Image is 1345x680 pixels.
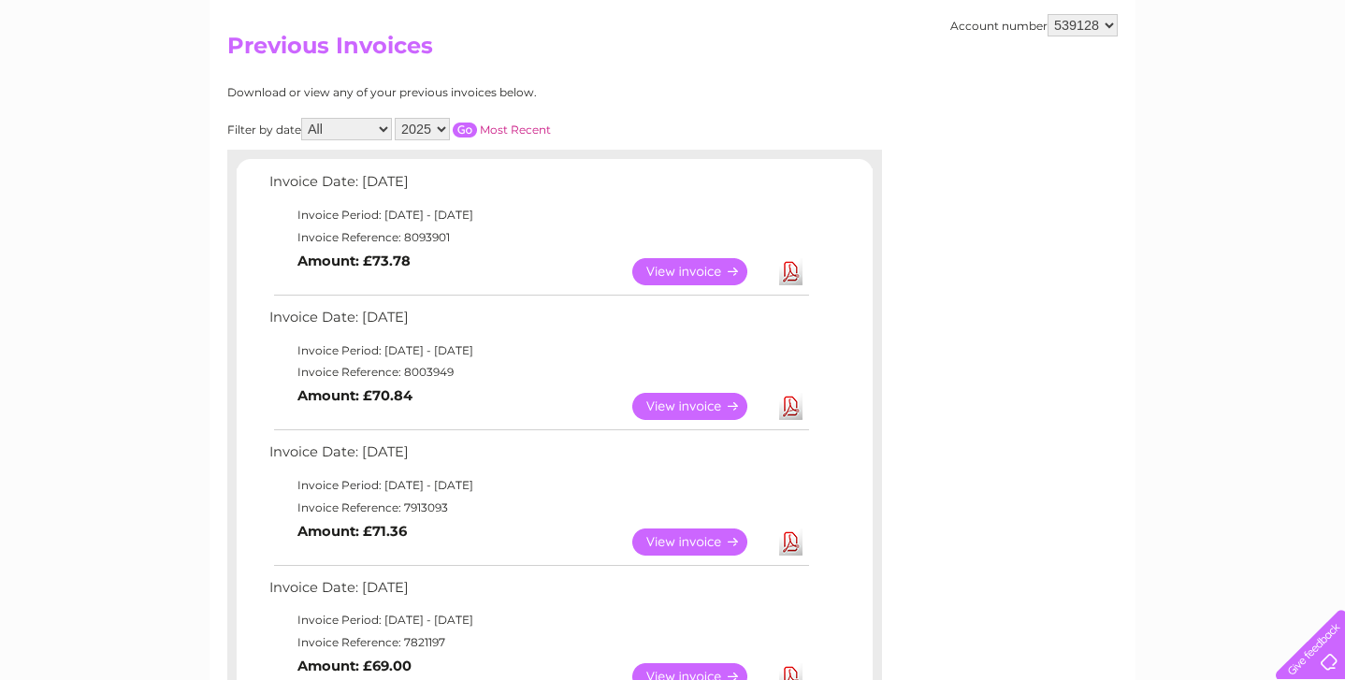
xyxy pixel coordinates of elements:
td: Invoice Date: [DATE] [265,169,812,204]
a: Download [779,393,803,420]
td: Invoice Reference: 7913093 [265,497,812,519]
a: Telecoms [1115,80,1171,94]
div: Filter by date [227,118,718,140]
a: 0333 014 3131 [992,9,1121,33]
a: Download [779,258,803,285]
div: Clear Business is a trading name of Verastar Limited (registered in [GEOGRAPHIC_DATA] No. 3667643... [232,10,1116,91]
td: Invoice Reference: 7821197 [265,631,812,654]
td: Invoice Date: [DATE] [265,440,812,474]
a: Contact [1221,80,1266,94]
a: View [632,528,770,556]
b: Amount: £70.84 [297,387,412,404]
h2: Previous Invoices [227,33,1118,68]
a: Energy [1063,80,1104,94]
b: Amount: £73.78 [297,253,411,269]
img: logo.png [47,49,142,106]
a: Water [1016,80,1051,94]
a: Log out [1283,80,1327,94]
a: Blog [1182,80,1209,94]
td: Invoice Period: [DATE] - [DATE] [265,474,812,497]
td: Invoice Period: [DATE] - [DATE] [265,340,812,362]
a: Most Recent [480,123,551,137]
div: Download or view any of your previous invoices below. [227,86,718,99]
td: Invoice Period: [DATE] - [DATE] [265,204,812,226]
td: Invoice Date: [DATE] [265,305,812,340]
td: Invoice Reference: 8003949 [265,361,812,383]
td: Invoice Reference: 8093901 [265,226,812,249]
a: View [632,393,770,420]
b: Amount: £69.00 [297,658,412,674]
td: Invoice Period: [DATE] - [DATE] [265,609,812,631]
b: Amount: £71.36 [297,523,407,540]
div: Account number [950,14,1118,36]
td: Invoice Date: [DATE] [265,575,812,610]
a: Download [779,528,803,556]
a: View [632,258,770,285]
